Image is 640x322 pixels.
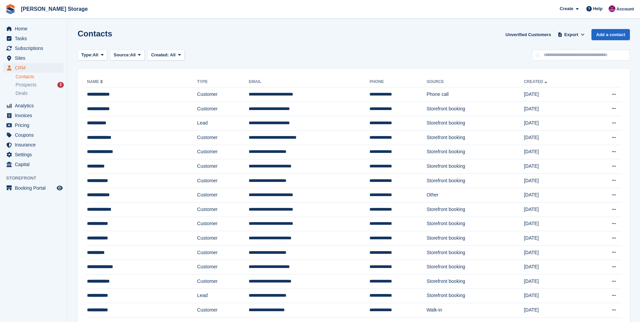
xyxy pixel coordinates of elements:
td: [DATE] [524,245,586,260]
td: Storefront booking [426,173,524,188]
td: Storefront booking [426,202,524,217]
span: Prospects [16,82,36,88]
span: Invoices [15,111,55,120]
a: menu [3,120,64,130]
td: Storefront booking [426,102,524,116]
span: Subscriptions [15,44,55,53]
button: Created: All [147,50,185,61]
td: [DATE] [524,87,586,102]
td: [DATE] [524,130,586,145]
th: Phone [369,77,426,87]
span: Deals [16,90,28,97]
button: Export [556,29,586,40]
td: Storefront booking [426,274,524,289]
td: [DATE] [524,289,586,303]
td: [DATE] [524,188,586,203]
a: Created [524,79,549,84]
a: Name [87,79,104,84]
td: Lead [197,116,249,131]
td: Customer [197,303,249,318]
a: Add a contact [591,29,630,40]
td: Storefront booking [426,116,524,131]
span: CRM [15,63,55,73]
td: Customer [197,87,249,102]
td: [DATE] [524,173,586,188]
a: menu [3,183,64,193]
a: Contacts [16,74,64,80]
span: Booking Portal [15,183,55,193]
td: Storefront booking [426,217,524,231]
span: Settings [15,150,55,159]
td: Customer [197,130,249,145]
td: Customer [197,245,249,260]
div: 3 [57,82,64,88]
td: Customer [197,231,249,246]
td: Storefront booking [426,159,524,174]
a: menu [3,44,64,53]
a: Preview store [56,184,64,192]
a: Unverified Customers [503,29,554,40]
td: Storefront booking [426,145,524,159]
td: [DATE] [524,260,586,274]
span: All [170,52,176,57]
td: [DATE] [524,303,586,318]
th: Source [426,77,524,87]
span: Tasks [15,34,55,43]
span: All [130,52,136,58]
span: Pricing [15,120,55,130]
span: Type: [81,52,93,58]
img: stora-icon-8386f47178a22dfd0bd8f6a31ec36ba5ce8667c1dd55bd0f319d3a0aa187defe.svg [5,4,16,14]
a: menu [3,150,64,159]
span: Capital [15,160,55,169]
span: Insurance [15,140,55,150]
td: [DATE] [524,145,586,159]
td: Storefront booking [426,289,524,303]
h1: Contacts [78,29,112,38]
td: Customer [197,217,249,231]
td: [DATE] [524,231,586,246]
a: menu [3,34,64,43]
td: Walk-in [426,303,524,318]
a: [PERSON_NAME] Storage [18,3,90,15]
a: menu [3,63,64,73]
td: Customer [197,274,249,289]
td: [DATE] [524,202,586,217]
td: Customer [197,202,249,217]
td: Phone call [426,87,524,102]
td: [DATE] [524,274,586,289]
td: Storefront booking [426,130,524,145]
td: Customer [197,159,249,174]
th: Email [249,77,369,87]
span: Export [564,31,578,38]
img: Audra Whitelaw [609,5,615,12]
span: Created: [151,52,169,57]
a: Prospects 3 [16,81,64,88]
span: Coupons [15,130,55,140]
td: Storefront booking [426,231,524,246]
td: [DATE] [524,159,586,174]
td: Customer [197,102,249,116]
span: Analytics [15,101,55,110]
span: Home [15,24,55,33]
td: [DATE] [524,102,586,116]
td: [DATE] [524,116,586,131]
td: Customer [197,145,249,159]
button: Source: All [110,50,145,61]
td: Customer [197,188,249,203]
a: menu [3,53,64,63]
td: Customer [197,260,249,274]
td: Storefront booking [426,245,524,260]
span: Create [560,5,573,12]
td: [DATE] [524,217,586,231]
span: Account [616,6,634,12]
span: Help [593,5,603,12]
td: Customer [197,173,249,188]
a: Deals [16,90,64,97]
td: Other [426,188,524,203]
span: Storefront [6,175,67,182]
span: Source: [114,52,130,58]
a: menu [3,111,64,120]
th: Type [197,77,249,87]
span: All [93,52,99,58]
a: menu [3,101,64,110]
